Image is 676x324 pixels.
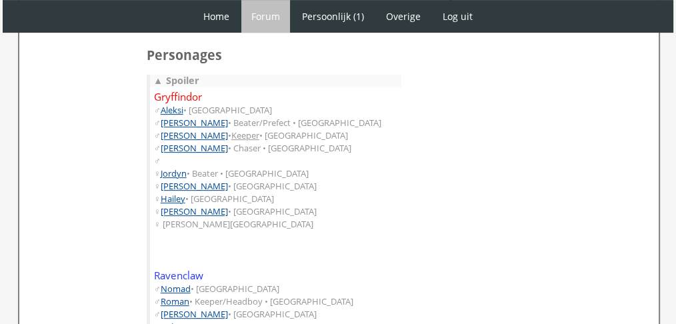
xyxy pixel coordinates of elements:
[154,269,203,282] span: Ravenclaw
[150,75,401,87] div: Spoiler
[161,104,183,116] a: Aleksi
[161,205,228,217] a: [PERSON_NAME]
[161,129,228,141] a: [PERSON_NAME]
[161,167,187,179] a: Jordyn
[161,142,228,154] a: [PERSON_NAME]
[161,117,228,129] a: [PERSON_NAME]
[161,193,185,205] a: Hailey
[161,283,191,295] a: Nomad
[147,46,222,64] b: Personages
[161,180,228,192] a: [PERSON_NAME]
[161,295,189,307] a: Roman
[150,74,166,87] span: ▲
[231,129,259,141] u: Keeper
[154,90,202,103] span: Gryffindor
[161,308,228,320] a: [PERSON_NAME]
